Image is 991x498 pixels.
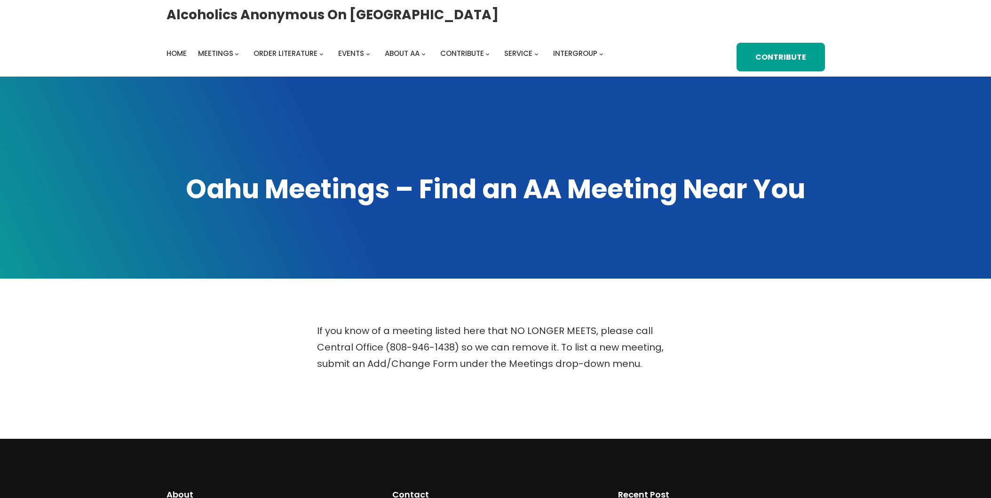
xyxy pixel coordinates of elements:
nav: Intergroup [166,47,607,60]
span: Contribute [440,48,484,58]
a: Home [166,47,187,60]
a: Intergroup [553,47,597,60]
button: Contribute submenu [485,52,490,56]
a: About AA [385,47,420,60]
a: Service [504,47,532,60]
button: About AA submenu [421,52,426,56]
span: Events [338,48,364,58]
a: Events [338,47,364,60]
button: Service submenu [534,52,539,56]
button: Meetings submenu [235,52,239,56]
p: If you know of a meeting listed here that NO LONGER MEETS, please call Central Office (808-946-14... [317,323,674,372]
a: Meetings [198,47,233,60]
button: Intergroup submenu [599,52,603,56]
button: Order Literature submenu [319,52,324,56]
span: About AA [385,48,420,58]
span: Home [166,48,187,58]
h1: Oahu Meetings – Find an AA Meeting Near You [166,171,825,207]
span: Meetings [198,48,233,58]
a: Contribute [440,47,484,60]
span: Service [504,48,532,58]
button: Events submenu [366,52,370,56]
span: Order Literature [254,48,317,58]
a: Contribute [737,43,825,72]
a: Alcoholics Anonymous on [GEOGRAPHIC_DATA] [166,3,499,26]
span: Intergroup [553,48,597,58]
